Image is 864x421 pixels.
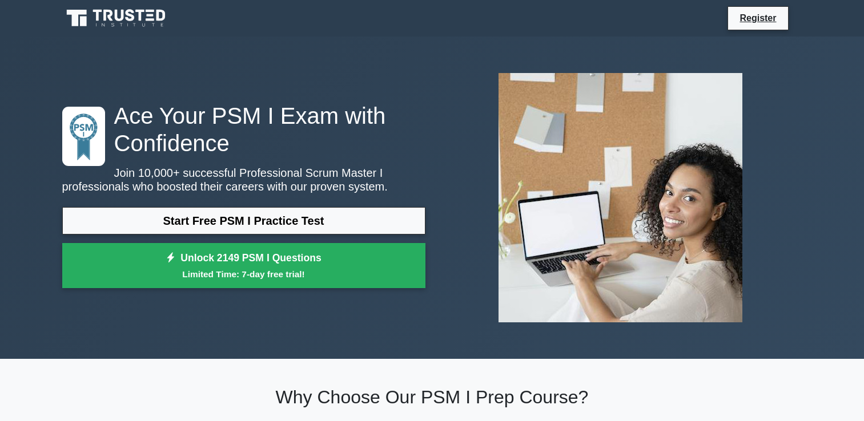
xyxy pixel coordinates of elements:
[62,207,425,234] a: Start Free PSM I Practice Test
[77,268,411,281] small: Limited Time: 7-day free trial!
[62,386,802,408] h2: Why Choose Our PSM I Prep Course?
[62,243,425,289] a: Unlock 2149 PSM I QuestionsLimited Time: 7-day free trial!
[62,102,425,157] h1: Ace Your PSM I Exam with Confidence
[62,166,425,193] p: Join 10,000+ successful Professional Scrum Master I professionals who boosted their careers with ...
[733,11,783,25] a: Register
